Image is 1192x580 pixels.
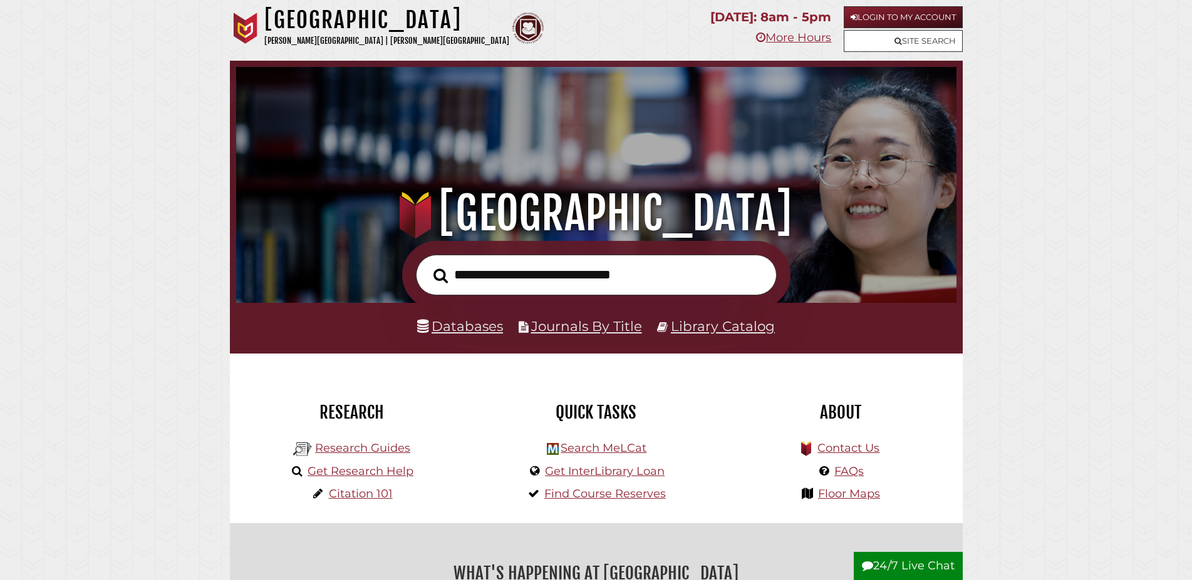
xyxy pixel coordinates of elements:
[433,268,448,283] i: Search
[512,13,544,44] img: Calvin Theological Seminary
[308,464,413,478] a: Get Research Help
[844,30,963,52] a: Site Search
[834,464,864,478] a: FAQs
[264,6,509,34] h1: [GEOGRAPHIC_DATA]
[561,441,646,455] a: Search MeLCat
[329,487,393,501] a: Citation 101
[547,443,559,455] img: Hekman Library Logo
[417,318,503,334] a: Databases
[230,13,261,44] img: Calvin University
[818,487,880,501] a: Floor Maps
[427,265,454,287] button: Search
[239,402,465,423] h2: Research
[728,402,953,423] h2: About
[844,6,963,28] a: Login to My Account
[293,440,312,459] img: Hekman Library Logo
[756,31,831,44] a: More Hours
[254,186,938,241] h1: [GEOGRAPHIC_DATA]
[484,402,709,423] h2: Quick Tasks
[671,318,775,334] a: Library Catalog
[315,441,410,455] a: Research Guides
[817,441,879,455] a: Contact Us
[531,318,642,334] a: Journals By Title
[545,464,665,478] a: Get InterLibrary Loan
[264,34,509,48] p: [PERSON_NAME][GEOGRAPHIC_DATA] | [PERSON_NAME][GEOGRAPHIC_DATA]
[544,487,666,501] a: Find Course Reserves
[710,6,831,28] p: [DATE]: 8am - 5pm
